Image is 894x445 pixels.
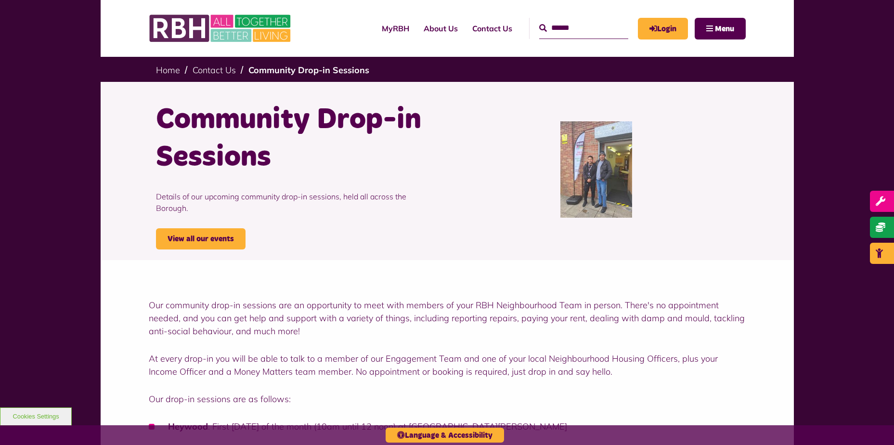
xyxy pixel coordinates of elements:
button: Language & Accessibility [386,428,504,443]
p: At every drop-in you will be able to talk to a member of our Engagement Team and one of your loca... [149,352,746,378]
a: MyRBH [638,18,688,39]
a: MyRBH [375,15,416,41]
iframe: Netcall Web Assistant for live chat [851,402,894,445]
p: Our drop-in sessions are as follows: [149,393,746,406]
img: Freehold Abdul [560,121,633,218]
a: View all our events [156,228,246,249]
a: Community Drop-in Sessions [248,65,369,76]
button: Navigation [695,18,746,39]
a: About Us [416,15,465,41]
p: Our community drop-in sessions are an opportunity to meet with members of your RBH Neighbourhood ... [149,299,746,338]
h1: Community Drop-in Sessions [156,101,440,176]
strong: Heywood [168,421,208,432]
li: : First [DATE] of the month (10am until 12 noon) at [GEOGRAPHIC_DATA][PERSON_NAME] [149,420,746,433]
a: Contact Us [465,15,519,41]
p: Details of our upcoming community drop-in sessions, held all across the Borough. [156,176,440,228]
img: RBH [149,10,293,47]
a: Home [156,65,180,76]
span: Menu [715,25,734,33]
a: Contact Us [193,65,236,76]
